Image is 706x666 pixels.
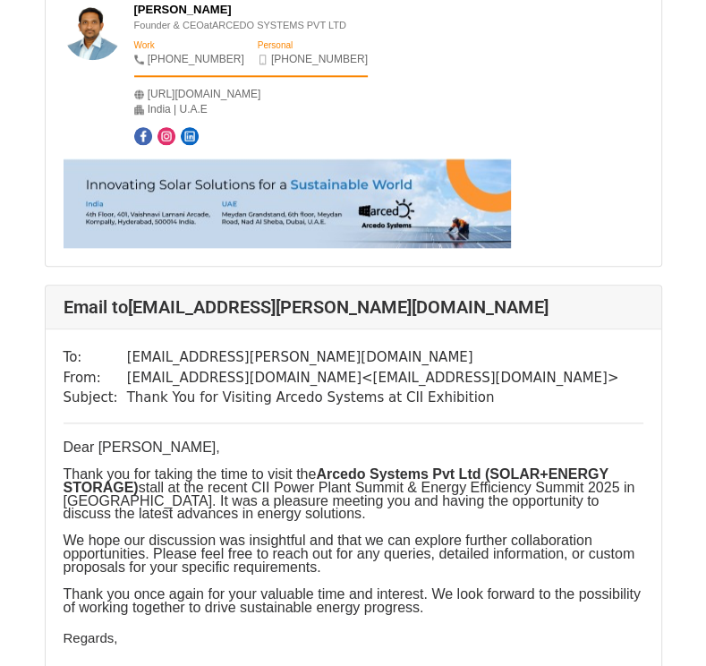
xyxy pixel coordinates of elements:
img: logo [64,2,122,60]
span: India | U.A.E [148,103,208,115]
h4: Email to [EMAIL_ADDRESS][PERSON_NAME][DOMAIN_NAME] [64,296,643,318]
font: Thank you once again for your valuable time and interest. We look forward to the possibility of w... [64,586,641,615]
a: [URL][DOMAIN_NAME] [148,88,261,100]
td: Thank You for Visiting Arcedo Systems at CII Exhibition [127,388,619,408]
font: Thank you for taking the time to visit the stall at the recent CII Power Plant Summit & Energy Ef... [64,466,635,522]
td: To: [64,347,127,368]
td: Subject: [64,388,127,408]
td: [EMAIL_ADDRESS][PERSON_NAME][DOMAIN_NAME] [127,347,619,368]
img: banner [64,158,511,248]
span: Founder & CEO [134,20,204,30]
b: Arcedo Systems Pvt Ltd (SOLAR+ENERGY STORAGE) [64,466,608,495]
span: Work [134,40,155,50]
a: [PHONE_NUMBER] [148,53,244,65]
td: From: [64,368,127,388]
span: ARCEDO SYSTEMS PVT LTD [212,20,346,30]
font: Dear [PERSON_NAME], [64,440,220,455]
span: at [204,20,212,30]
td: [EMAIL_ADDRESS][DOMAIN_NAME] < [EMAIL_ADDRESS][DOMAIN_NAME] > [127,368,619,388]
span: Personal [258,40,293,50]
iframe: Chat Widget [617,580,706,666]
font: We hope our discussion was insightful and that we can explore further collaboration opportunities... [64,533,635,575]
a: [PHONE_NUMBER] [271,53,368,65]
font: Regards, [64,630,118,645]
span: [PERSON_NAME] [134,3,232,16]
